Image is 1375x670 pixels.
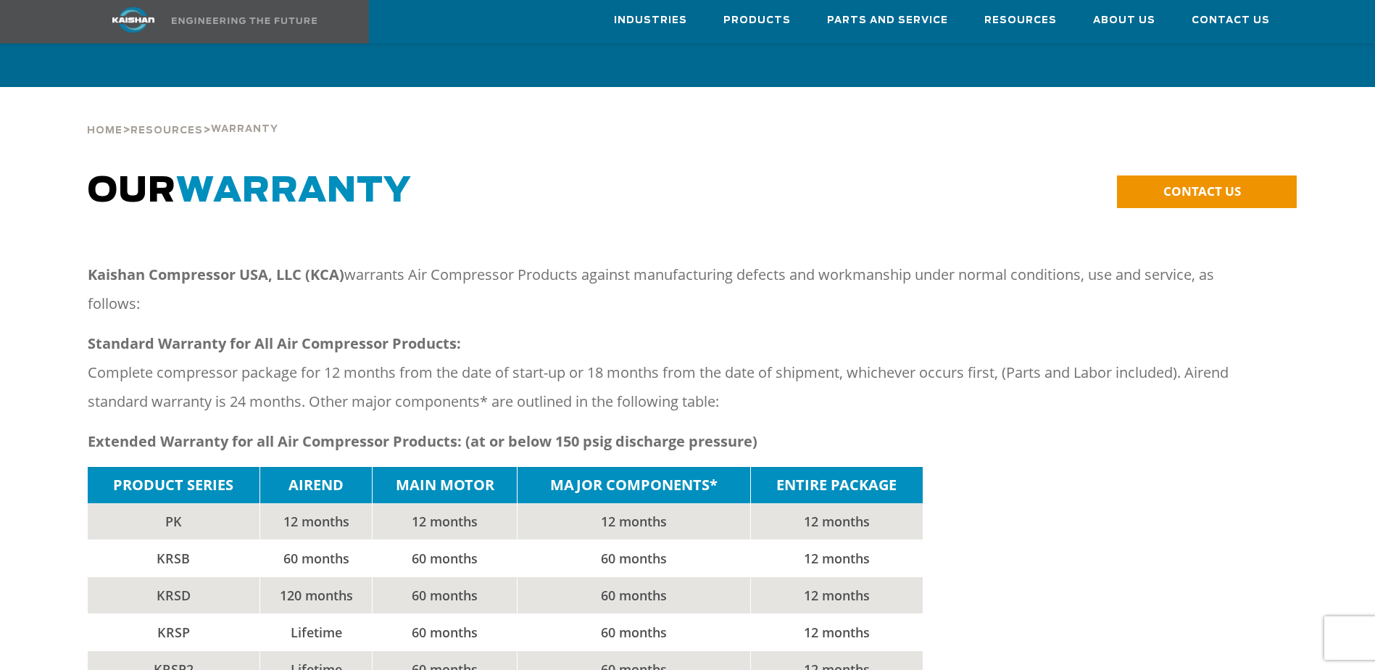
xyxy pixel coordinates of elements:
[984,12,1057,29] span: Resources
[518,467,750,503] td: MAJOR COMPONENTS*
[518,503,750,540] td: 12 months
[518,577,750,614] td: 60 months
[259,467,373,503] td: AIREND
[88,260,1262,318] p: warrants Air Compressor Products against manufacturing defects and workmanship under normal condi...
[88,265,344,284] strong: Kaishan Compressor USA, LLC (KCA)
[87,87,278,142] div: > >
[88,577,260,614] td: KRSD
[88,174,412,209] span: OUR
[172,17,317,24] img: Engineering the future
[750,577,923,614] td: 12 months
[723,1,791,40] a: Products
[88,614,260,651] td: KRSP
[88,431,757,451] strong: Extended Warranty for all Air Compressor Products: (at or below 150 psig discharge pressure)
[88,540,260,577] td: KRSB
[373,503,518,540] td: 12 months
[88,329,1262,416] p: Complete compressor package for 12 months from the date of start-up or 18 months from the date of...
[259,614,373,651] td: Lifetime
[259,540,373,577] td: 60 months
[827,12,948,29] span: Parts and Service
[1093,12,1155,29] span: About Us
[827,1,948,40] a: Parts and Service
[88,467,260,503] td: PRODUCT SERIES
[176,174,412,209] span: WARRANTY
[373,540,518,577] td: 60 months
[87,126,122,136] span: Home
[750,540,923,577] td: 12 months
[1093,1,1155,40] a: About Us
[88,503,260,540] td: PK
[211,125,278,134] span: Warranty
[723,12,791,29] span: Products
[750,614,923,651] td: 12 months
[614,12,687,29] span: Industries
[518,540,750,577] td: 60 months
[1192,12,1270,29] span: Contact Us
[518,614,750,651] td: 60 months
[130,126,203,136] span: Resources
[1192,1,1270,40] a: Contact Us
[259,577,373,614] td: 120 months
[750,467,923,503] td: ENTIRE PACKAGE
[79,7,188,33] img: kaishan logo
[373,614,518,651] td: 60 months
[750,503,923,540] td: 12 months
[87,123,122,136] a: Home
[259,503,373,540] td: 12 months
[614,1,687,40] a: Industries
[984,1,1057,40] a: Resources
[373,577,518,614] td: 60 months
[130,123,203,136] a: Resources
[1163,183,1241,199] span: CONTACT US
[88,334,461,353] strong: Standard Warranty for All Air Compressor Products:
[1117,175,1297,208] a: CONTACT US
[373,467,518,503] td: MAIN MOTOR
